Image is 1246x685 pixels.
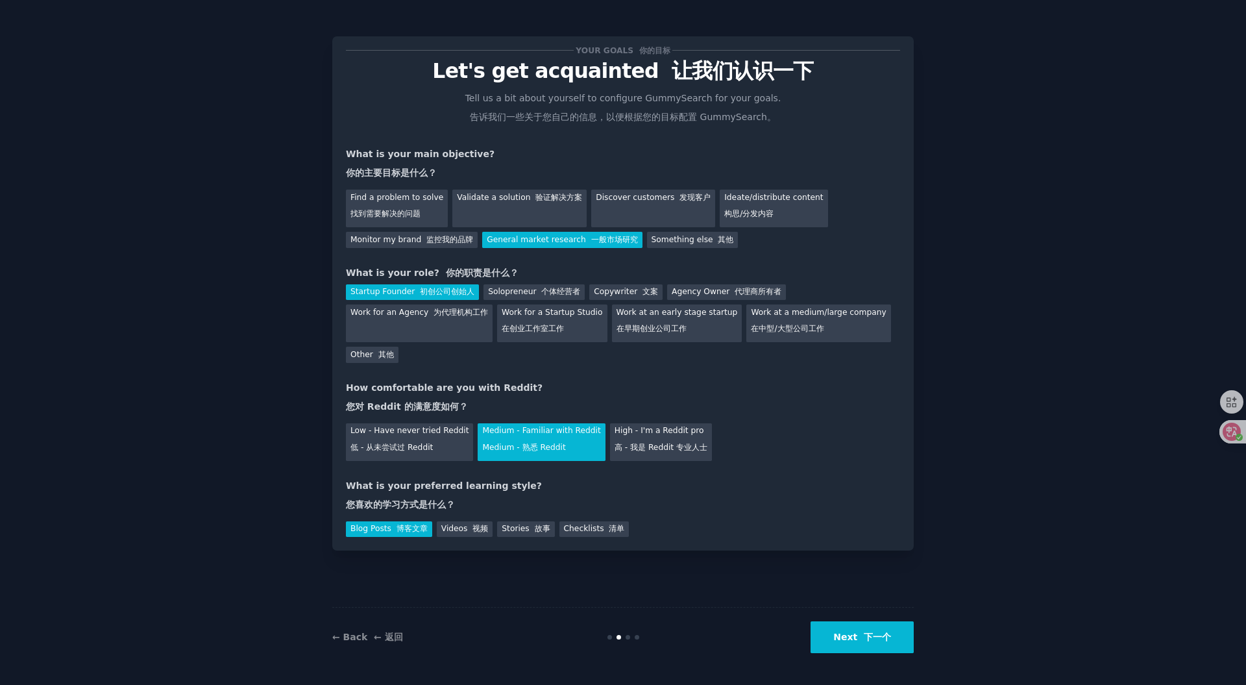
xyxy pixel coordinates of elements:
div: What is your main objective? [346,147,900,185]
div: Checklists [559,521,629,538]
div: Monitor my brand [346,232,478,248]
div: Work for a Startup Studio [497,305,607,342]
div: General market research [482,232,642,248]
div: What is your preferred learning style? [346,479,900,517]
font: 你的主要目标是什么？ [346,168,437,178]
p: Tell us a bit about yourself to configure GummySearch for your goals. [459,92,787,129]
font: Medium - 熟悉 Reddit [482,443,565,452]
font: 让我们认识一下 [672,59,814,82]
div: Startup Founder [346,284,479,301]
font: 在早期创业公司工作 [617,324,687,333]
font: 故事 [535,524,550,533]
div: Work at an early stage startup [612,305,742,342]
p: Let's get acquainted [346,60,900,82]
div: Find a problem to solve [346,190,448,227]
div: Low - Have never tried Reddit [346,423,473,461]
div: Validate a solution [452,190,587,227]
div: High - I'm a Reddit pro [610,423,712,461]
div: What is your role? [346,266,900,280]
font: 构思/分发内容 [724,209,774,218]
font: 博客文章 [397,524,428,533]
font: 个体经营者 [541,287,580,296]
font: 在中型/大型公司工作 [751,324,824,333]
font: 代理商所有者 [735,287,781,296]
div: Something else [647,232,739,248]
div: Medium - Familiar with Reddit [478,423,605,461]
font: 下一个 [864,632,891,642]
div: Ideate/distribute content [720,190,827,227]
font: 清单 [609,524,624,533]
font: ← 返回 [374,632,403,642]
font: 一般市场研究 [591,235,638,244]
font: 发现客户 [679,193,711,202]
div: Videos [437,521,493,538]
a: ← Back ← 返回 [332,632,403,642]
font: 文案 [642,287,658,296]
font: 你的目标 [639,46,670,55]
font: 其他 [718,235,733,244]
div: How comfortable are you with Reddit? [346,381,900,419]
font: 监控我的品牌 [426,235,473,244]
font: 你的职责是什么？ [446,268,519,278]
font: 高 - 我是 Reddit 专业人士 [615,443,707,452]
font: 您喜欢的学习方式是什么？ [346,499,455,510]
div: Work for an Agency [346,305,493,342]
font: 在创业工作室工作 [502,324,564,333]
div: Solopreneur [483,284,585,301]
font: 告诉我们一些关于您自己的信息，以便根据您的目标配置 GummySearch。 [470,112,776,122]
div: Discover customers [591,190,715,227]
div: Agency Owner [667,284,786,301]
div: Work at a medium/large company [746,305,890,342]
font: 其他 [378,350,394,359]
font: 低 - 从未尝试过 Reddit [350,443,433,452]
span: Your goals [574,44,672,57]
font: 您对 Reddit 的满意度如何？ [346,401,468,412]
div: Other [346,347,398,363]
font: 初创公司创始人 [420,287,474,296]
div: Copywriter [589,284,663,301]
div: Blog Posts [346,521,432,538]
button: Next 下一个 [811,621,914,653]
font: 验证解决方案 [535,193,582,202]
font: 为代理机构工作 [434,308,488,317]
font: 找到需要解决的问题 [350,209,421,218]
div: Stories [497,521,554,538]
font: 视频 [472,524,488,533]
